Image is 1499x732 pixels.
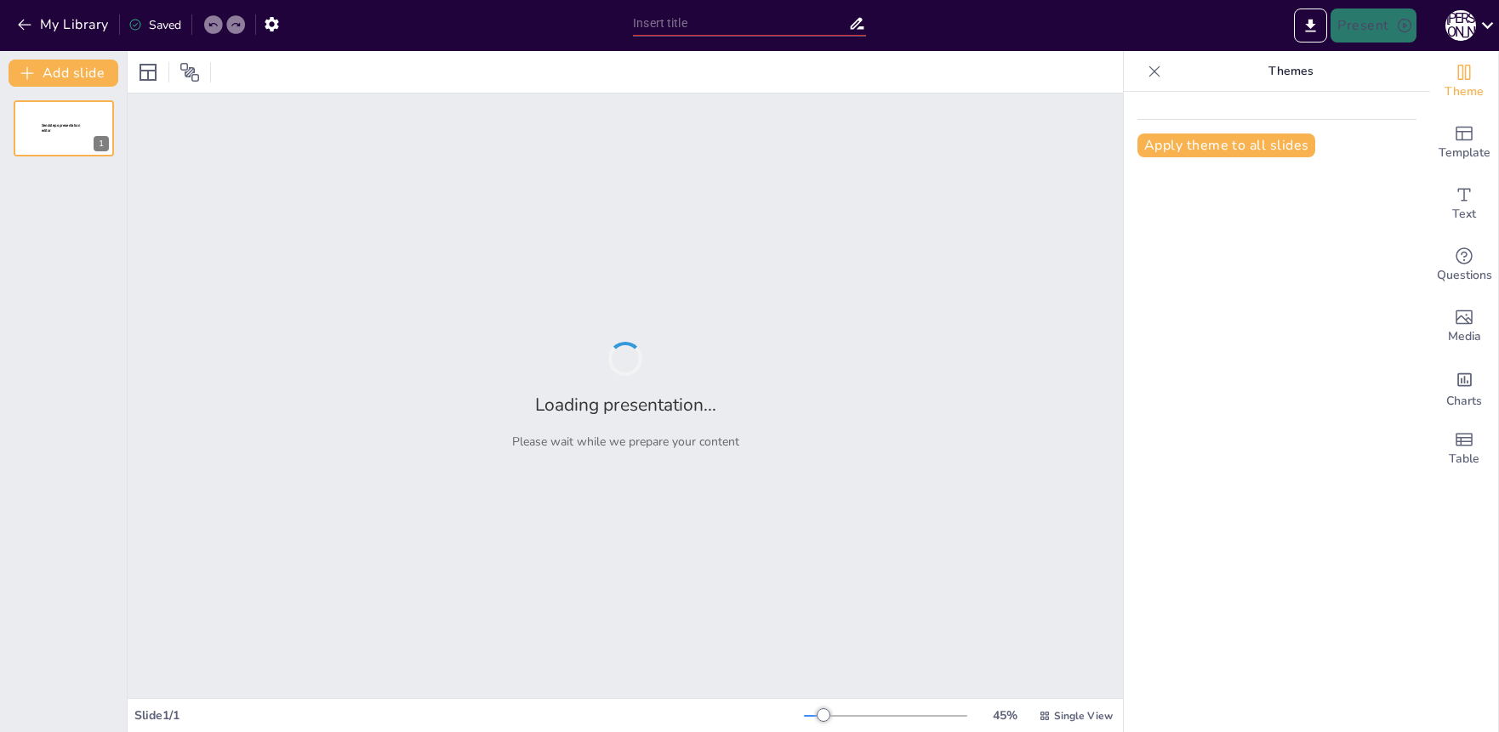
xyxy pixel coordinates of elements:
[1446,392,1482,411] span: Charts
[1430,235,1498,296] div: Get real-time input from your audience
[512,434,739,450] p: Please wait while we prepare your content
[1430,173,1498,235] div: Add text boxes
[1445,9,1476,43] button: С [PERSON_NAME]
[1331,9,1416,43] button: Present
[14,100,114,156] div: Sendsteps presentation editor1
[1430,357,1498,418] div: Add charts and graphs
[128,17,181,33] div: Saved
[1054,709,1113,723] span: Single View
[1449,450,1479,468] span: Table
[42,123,80,133] span: Sendsteps presentation editor
[633,11,848,36] input: Insert title
[1439,144,1490,162] span: Template
[1294,9,1327,43] button: Export to PowerPoint
[1430,51,1498,112] div: Change the overall theme
[535,393,716,417] h2: Loading presentation...
[1137,133,1315,157] button: Apply theme to all slides
[134,59,162,86] div: Layout
[13,11,116,38] button: My Library
[1452,205,1476,224] span: Text
[1430,296,1498,357] div: Add images, graphics, shapes or video
[984,707,1025,723] div: 45 %
[1445,82,1484,101] span: Theme
[1430,112,1498,173] div: Add ready made slides
[1430,418,1498,479] div: Add a table
[134,707,804,723] div: Slide 1 / 1
[180,62,200,82] span: Position
[9,60,118,87] button: Add slide
[1448,327,1481,346] span: Media
[1445,10,1476,41] div: С [PERSON_NAME]
[94,136,109,151] div: 1
[1437,266,1492,285] span: Questions
[1168,51,1413,92] p: Themes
